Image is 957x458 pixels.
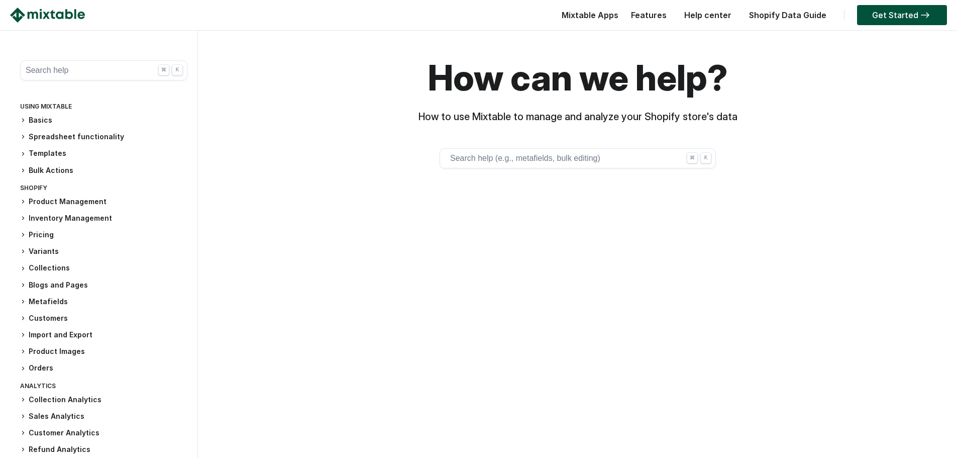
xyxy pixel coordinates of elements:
h3: How to use Mixtable to manage and analyze your Shopify store's data [203,111,952,123]
div: Using Mixtable [20,101,187,115]
a: Shopify Data Guide [744,10,831,20]
h3: Collections [20,263,187,273]
h3: Refund Analytics [20,444,187,455]
img: Mixtable logo [10,8,85,23]
div: Shopify [20,182,187,197]
a: Get Started [857,5,947,25]
h3: Product Management [20,197,187,207]
h3: Inventory Management [20,213,187,224]
h3: Customers [20,313,187,324]
div: K [700,152,711,163]
h3: Import and Export [20,330,187,340]
h3: Customer Analytics [20,428,187,438]
h3: Basics [20,115,187,126]
div: ⌘ [687,152,698,163]
h3: Bulk Actions [20,165,187,176]
button: Search help ⌘ K [20,60,187,80]
h3: Spreadsheet functionality [20,132,187,142]
a: Features [626,10,672,20]
h3: Collection Analytics [20,395,187,405]
h3: Blogs and Pages [20,280,187,291]
div: Mixtable Apps [557,8,618,28]
h3: Metafields [20,297,187,307]
h3: Orders [20,363,187,374]
div: ⌘ [158,64,169,75]
h1: How can we help? [203,55,952,101]
div: Analytics [20,380,187,395]
h3: Pricing [20,230,187,240]
h3: Sales Analytics [20,411,187,422]
h3: Templates [20,148,187,159]
button: Search help (e.g., metafields, bulk editing) ⌘ K [440,148,716,168]
h3: Product Images [20,346,187,357]
a: Help center [679,10,736,20]
div: K [172,64,183,75]
h3: Variants [20,246,187,257]
img: arrow-right.svg [918,12,932,18]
